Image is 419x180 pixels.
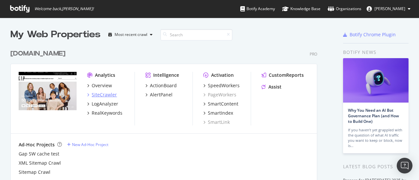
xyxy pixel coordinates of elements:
a: SmartIndex [203,110,233,116]
div: SpeedWorkers [208,82,240,89]
div: My Web Properties [10,28,100,41]
div: Most recent crawl [115,33,147,37]
input: Search [160,29,232,41]
div: Analytics [95,72,115,78]
div: Intelligence [153,72,179,78]
a: Overview [87,82,112,89]
a: LogAnalyzer [87,101,118,107]
div: Knowledge Base [282,6,320,12]
div: SiteCrawler [92,91,117,98]
img: Gap.com [19,72,77,118]
span: Janette Fuentes [374,6,405,11]
div: Ad-Hoc Projects [19,141,55,148]
a: ActionBoard [145,82,177,89]
div: Activation [211,72,234,78]
button: [PERSON_NAME] [361,4,416,14]
div: If you haven’t yet grappled with the question of what AI traffic you want to keep or block, now is… [348,127,404,148]
div: Botify Chrome Plugin [350,31,396,38]
div: ActionBoard [150,82,177,89]
a: Assist [262,84,282,90]
div: Organizations [328,6,361,12]
div: [DOMAIN_NAME] [10,49,65,58]
a: SpeedWorkers [203,82,240,89]
a: CustomReports [262,72,304,78]
a: Why You Need an AI Bot Governance Plan (and How to Build One) [348,107,399,124]
a: New Ad-Hoc Project [67,142,108,147]
div: CustomReports [269,72,304,78]
div: Overview [92,82,112,89]
div: Botify news [343,49,409,56]
a: Sitemap Crawl [19,169,50,175]
div: AlertPanel [150,91,173,98]
a: SiteCrawler [87,91,117,98]
a: [DOMAIN_NAME] [10,49,68,58]
button: Most recent crawl [106,29,155,40]
a: PageWorkers [203,91,236,98]
div: SmartIndex [208,110,233,116]
div: Botify Academy [240,6,275,12]
a: AlertPanel [145,91,173,98]
div: Pro [310,51,317,57]
div: Latest Blog Posts [343,163,409,170]
a: Gap SW cache test [19,151,59,157]
div: Open Intercom Messenger [397,158,412,173]
a: RealKeywords [87,110,122,116]
div: New Ad-Hoc Project [72,142,108,147]
span: Welcome back, [PERSON_NAME] ! [34,6,94,11]
div: RealKeywords [92,110,122,116]
a: SmartLink [203,119,230,125]
a: XML Sitemap Crawl [19,160,61,166]
img: Why You Need an AI Bot Governance Plan (and How to Build One) [343,58,409,103]
div: SmartContent [208,101,238,107]
a: Botify Chrome Plugin [343,31,396,38]
div: Assist [268,84,282,90]
a: SmartContent [203,101,238,107]
div: LogAnalyzer [92,101,118,107]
